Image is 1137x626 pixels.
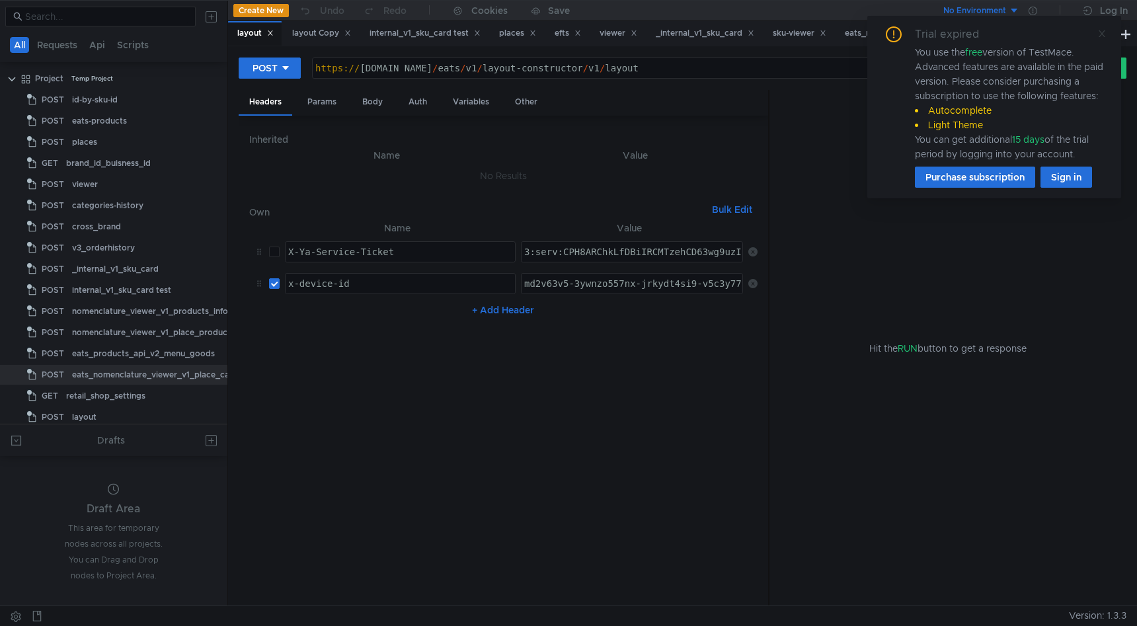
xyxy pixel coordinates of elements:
div: layout Copy [292,26,351,40]
span: POST [42,259,64,279]
div: cross_brand [72,217,121,237]
span: POST [42,323,64,342]
button: All [10,37,29,53]
input: Search... [25,9,188,24]
span: POST [42,344,64,364]
div: places [499,26,536,40]
span: Version: 1.3.3 [1069,606,1126,625]
div: id-by-sku-id [72,90,118,110]
div: layout [72,407,97,427]
span: GET [42,153,58,173]
span: POST [42,132,64,152]
div: internal_v1_sku_card test [72,280,171,300]
span: POST [42,301,64,321]
button: Create New [233,4,289,17]
div: sku-viewer [773,26,826,40]
div: Auth [398,90,438,114]
th: Value [513,147,758,163]
li: Autocomplete [915,103,1105,118]
div: Params [297,90,347,114]
div: Redo [383,3,407,19]
div: eats-products [72,111,127,131]
span: Hit the button to get a response [869,341,1027,356]
div: Undo [320,3,344,19]
span: POST [42,407,64,427]
button: Sign in [1040,167,1092,188]
li: Light Theme [915,118,1105,132]
div: Save [548,6,570,15]
button: Undo [289,1,354,20]
button: Bulk Edit [707,202,758,217]
div: Headers [239,90,292,116]
div: Drafts [97,432,125,448]
th: Name [260,147,513,163]
span: free [965,46,982,58]
div: viewer [600,26,637,40]
button: Purchase subscription [915,167,1035,188]
div: v3_orderhistory [72,238,135,258]
span: POST [42,111,64,131]
h6: Inherited [249,132,758,147]
div: _internal_v1_sku_card [72,259,159,279]
span: POST [42,196,64,215]
div: nomenclature_viewer_v1_products_info [72,301,228,321]
span: 15 days [1012,134,1044,145]
div: retail_shop_settings [66,386,145,406]
div: brand_id_buisness_id [66,153,151,173]
div: efts [555,26,581,40]
th: Value [516,220,743,236]
div: eats_nomenclature_viewer_v1_place_categories_get-children [845,26,1098,40]
button: POST [239,58,301,79]
div: _internal_v1_sku_card [656,26,754,40]
div: You use the version of TestMace. Advanced features are available in the paid version. Please cons... [915,45,1105,161]
div: Cookies [471,3,508,19]
span: RUN [898,342,918,354]
h6: Own [249,204,707,220]
button: + Add Header [467,302,539,318]
span: POST [42,280,64,300]
button: Requests [33,37,81,53]
div: Other [504,90,548,114]
div: Body [352,90,393,114]
div: nomenclature_viewer_v1_place_products_info [72,323,254,342]
button: Api [85,37,109,53]
span: POST [42,217,64,237]
span: GET [42,386,58,406]
span: POST [42,365,64,385]
div: eats_products_api_v2_menu_goods [72,344,215,364]
div: eats_nomenclature_viewer_v1_place_categories_get-children [72,365,313,385]
th: Name [280,220,516,236]
div: Trial expired [915,26,995,42]
button: Redo [354,1,416,20]
nz-embed-empty: No Results [480,170,527,182]
span: POST [42,238,64,258]
div: Temp Project [71,69,113,89]
span: POST [42,175,64,194]
div: Project [35,69,63,89]
div: Log In [1100,3,1128,19]
div: places [72,132,97,152]
div: POST [253,61,278,75]
div: Variables [442,90,500,114]
div: viewer [72,175,98,194]
button: Scripts [113,37,153,53]
div: categories-history [72,196,143,215]
div: internal_v1_sku_card test [370,26,481,40]
div: No Environment [943,5,1006,17]
span: POST [42,90,64,110]
div: layout [237,26,274,40]
div: You can get additional of the trial period by logging into your account. [915,132,1105,161]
